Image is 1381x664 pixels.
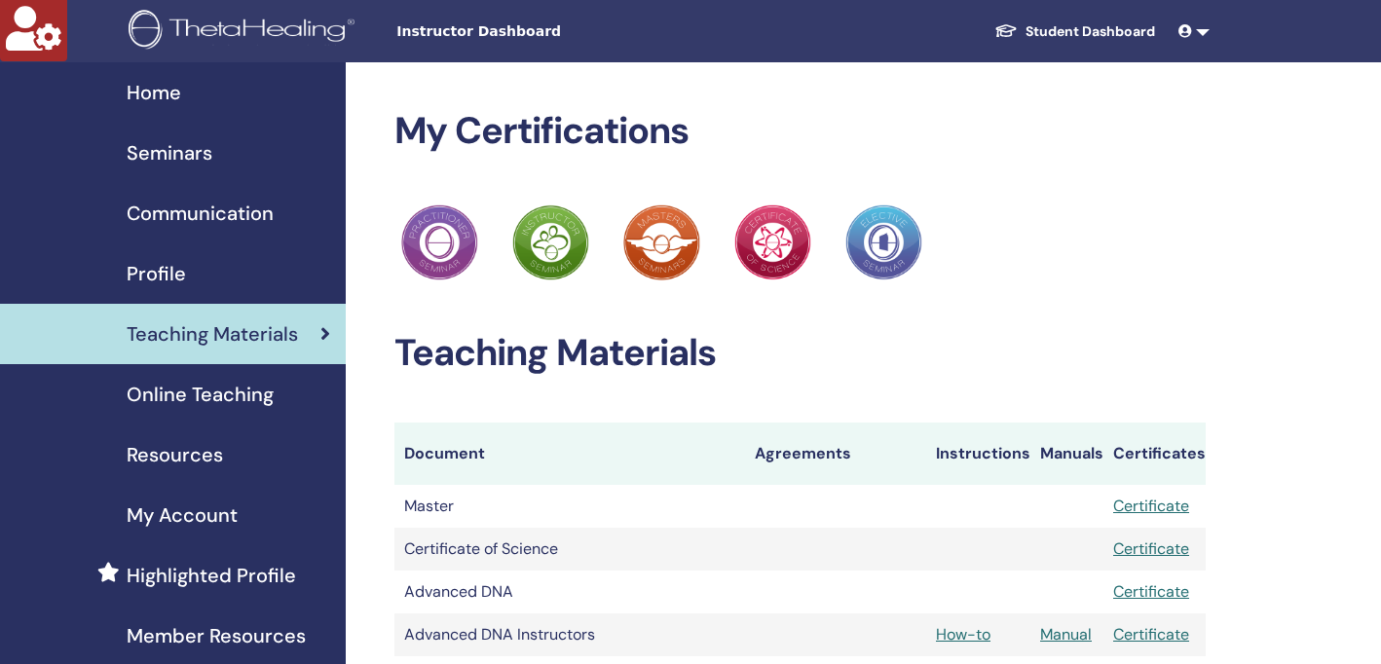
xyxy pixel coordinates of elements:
th: Agreements [745,423,927,485]
img: Practitioner [845,204,921,280]
a: Certificate [1113,538,1189,559]
h2: My Certifications [394,109,1207,154]
span: Home [127,78,181,107]
td: Master [394,485,745,528]
td: Advanced DNA Instructors [394,613,745,656]
span: Resources [127,440,223,469]
img: Practitioner [734,204,810,280]
span: Member Resources [127,621,306,650]
span: Communication [127,199,274,228]
span: Instructor Dashboard [396,21,689,42]
img: Practitioner [401,204,477,280]
span: Online Teaching [127,380,274,409]
td: Advanced DNA [394,571,745,613]
th: Certificates [1103,423,1206,485]
a: Student Dashboard [979,14,1171,50]
span: Profile [127,259,186,288]
img: Practitioner [623,204,699,280]
a: Certificate [1113,581,1189,602]
th: Manuals [1030,423,1103,485]
td: Certificate of Science [394,528,745,571]
th: Instructions [926,423,1030,485]
img: graduation-cap-white.svg [994,22,1018,39]
h2: Teaching Materials [394,331,1207,376]
img: Practitioner [512,204,588,280]
span: My Account [127,500,238,530]
a: Manual [1040,624,1092,645]
span: Seminars [127,138,212,167]
th: Document [394,423,745,485]
span: Teaching Materials [127,319,298,349]
a: How-to [936,624,990,645]
a: Certificate [1113,624,1189,645]
span: Highlighted Profile [127,561,296,590]
img: logo.png [129,10,361,54]
a: Certificate [1113,496,1189,516]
